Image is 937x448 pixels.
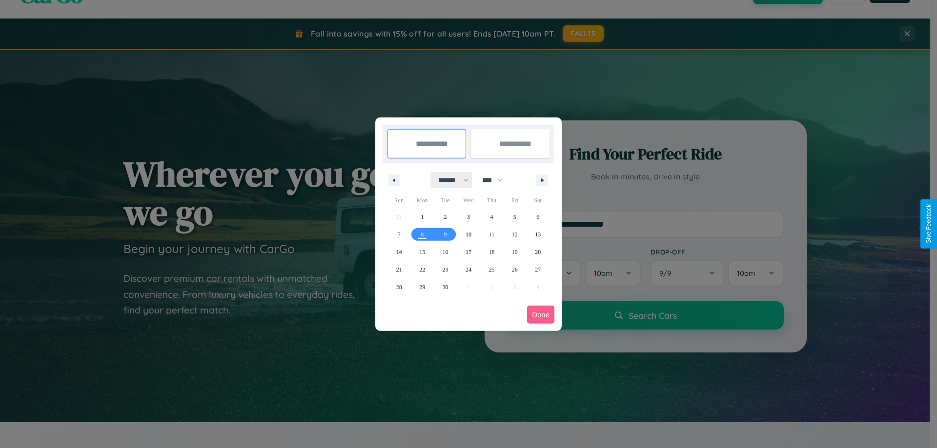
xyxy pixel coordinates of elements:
[457,243,480,261] button: 17
[434,226,457,243] button: 9
[410,261,433,278] button: 22
[535,243,541,261] span: 20
[434,243,457,261] button: 16
[480,243,503,261] button: 18
[503,193,526,208] span: Fri
[527,208,550,226] button: 6
[480,226,503,243] button: 11
[387,226,410,243] button: 7
[536,208,539,226] span: 6
[457,261,480,278] button: 24
[535,226,541,243] span: 13
[410,193,433,208] span: Mon
[434,208,457,226] button: 2
[503,208,526,226] button: 5
[480,261,503,278] button: 25
[396,278,402,296] span: 28
[396,243,402,261] span: 14
[467,208,470,226] span: 3
[512,243,518,261] span: 19
[434,193,457,208] span: Tue
[527,193,550,208] span: Sat
[443,243,448,261] span: 16
[457,226,480,243] button: 10
[466,261,471,278] span: 24
[512,226,518,243] span: 12
[410,226,433,243] button: 8
[480,208,503,226] button: 4
[387,243,410,261] button: 14
[421,208,424,226] span: 1
[535,261,541,278] span: 27
[489,226,495,243] span: 11
[513,208,516,226] span: 5
[387,278,410,296] button: 28
[443,261,448,278] span: 23
[444,226,447,243] span: 9
[419,278,425,296] span: 29
[398,226,401,243] span: 7
[527,243,550,261] button: 20
[503,243,526,261] button: 19
[527,306,554,324] button: Done
[489,243,494,261] span: 18
[457,208,480,226] button: 3
[434,261,457,278] button: 23
[434,278,457,296] button: 30
[489,261,494,278] span: 25
[410,208,433,226] button: 1
[527,261,550,278] button: 27
[387,261,410,278] button: 21
[490,208,493,226] span: 4
[419,261,425,278] span: 22
[480,193,503,208] span: Thu
[387,193,410,208] span: Sun
[421,226,424,243] span: 8
[457,193,480,208] span: Wed
[527,226,550,243] button: 13
[466,243,471,261] span: 17
[466,226,471,243] span: 10
[503,261,526,278] button: 26
[419,243,425,261] span: 15
[410,278,433,296] button: 29
[512,261,518,278] span: 26
[444,208,447,226] span: 2
[396,261,402,278] span: 21
[503,226,526,243] button: 12
[925,204,932,244] div: Give Feedback
[410,243,433,261] button: 15
[443,278,448,296] span: 30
